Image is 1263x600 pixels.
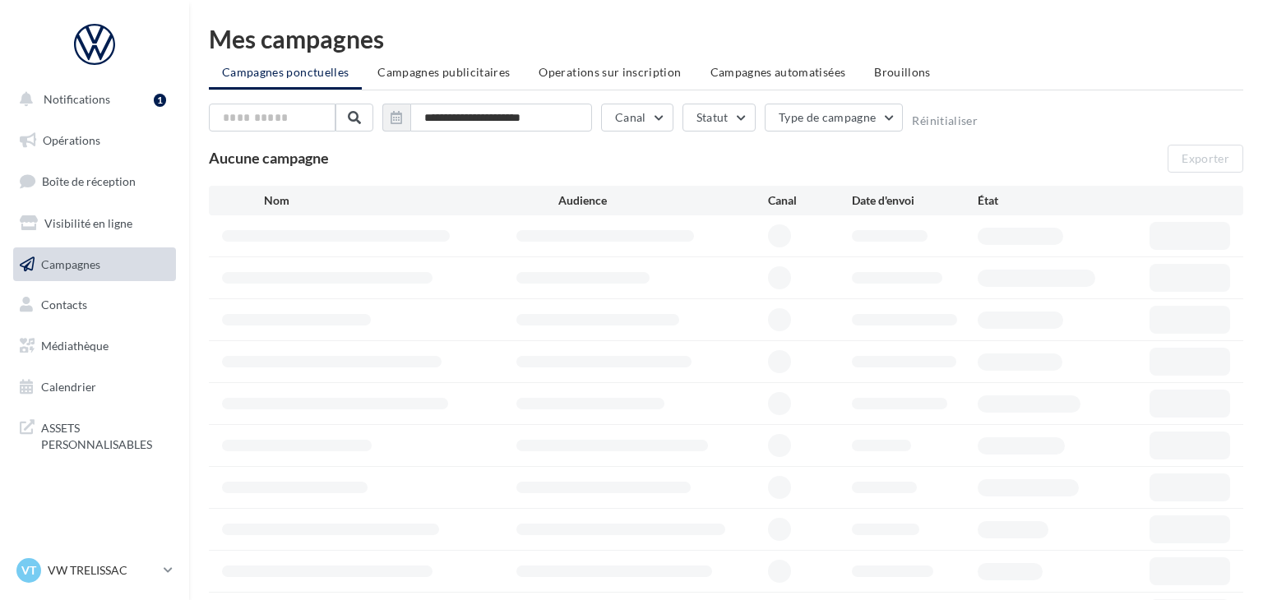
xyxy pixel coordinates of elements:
div: Nom [264,192,558,209]
span: Campagnes [41,256,100,270]
span: Aucune campagne [209,149,329,167]
span: Operations sur inscription [539,65,681,79]
div: Canal [768,192,852,209]
a: Contacts [10,288,179,322]
span: VT [21,562,36,579]
span: Brouillons [874,65,931,79]
a: VT VW TRELISSAC [13,555,176,586]
div: 1 [154,94,166,107]
span: ASSETS PERSONNALISABLES [41,417,169,452]
div: Mes campagnes [209,26,1243,51]
a: Opérations [10,123,179,158]
div: Date d'envoi [852,192,978,209]
button: Type de campagne [765,104,904,132]
span: Campagnes automatisées [710,65,846,79]
button: Notifications 1 [10,82,173,117]
span: Médiathèque [41,339,109,353]
p: VW TRELISSAC [48,562,157,579]
span: Visibilité en ligne [44,216,132,230]
a: ASSETS PERSONNALISABLES [10,410,179,459]
div: Audience [558,192,768,209]
a: Boîte de réception [10,164,179,199]
span: Notifications [44,92,110,106]
a: Calendrier [10,370,179,404]
button: Canal [601,104,673,132]
span: Boîte de réception [42,174,136,188]
span: Contacts [41,298,87,312]
div: État [978,192,1103,209]
button: Exporter [1168,145,1243,173]
a: Médiathèque [10,329,179,363]
a: Campagnes [10,247,179,282]
button: Réinitialiser [912,114,978,127]
a: Visibilité en ligne [10,206,179,241]
span: Campagnes publicitaires [377,65,510,79]
span: Opérations [43,133,100,147]
span: Calendrier [41,380,96,394]
button: Statut [682,104,756,132]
